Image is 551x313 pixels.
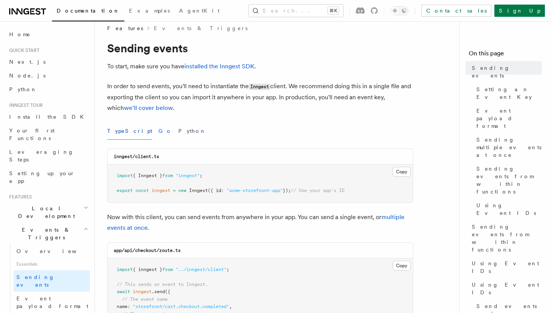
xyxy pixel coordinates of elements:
span: Inngest [189,188,208,193]
span: from [162,267,173,272]
code: app/api/checkout/route.ts [114,248,181,253]
a: we'll cover below [124,104,173,111]
a: Using Event IDs [469,257,542,278]
span: Using Event IDs [476,202,542,217]
button: Go [158,123,172,140]
a: Install the SDK [6,110,90,124]
span: Setting up your app [9,170,75,184]
span: Events & Triggers [6,226,83,241]
a: Documentation [52,2,124,21]
p: In order to send events, you'll need to instantiate the client. We recommend doing this in a sing... [107,81,413,113]
button: Copy [393,167,411,177]
span: Using Event IDs [472,260,542,275]
a: Setting an Event Key [473,82,542,104]
span: ; [227,267,229,272]
a: Node.js [6,69,90,82]
span: : [221,188,224,193]
span: Documentation [57,8,120,14]
a: Setting up your app [6,166,90,188]
a: Using Event IDs [469,278,542,299]
span: Sending events from within functions [476,165,542,195]
a: AgentKit [174,2,224,21]
span: Setting an Event Key [476,86,542,101]
span: // Use your app's ID [291,188,344,193]
span: Sending events [16,274,55,288]
span: Sending events [472,64,542,79]
span: }); [283,188,291,193]
button: Local Development [6,202,90,223]
span: .send [152,289,165,294]
span: Features [6,194,32,200]
a: Leveraging Steps [6,145,90,166]
a: Python [6,82,90,96]
code: inngest/client.ts [114,154,159,159]
span: Overview [16,248,95,254]
button: Python [178,123,206,140]
span: : [127,304,130,309]
span: inngest [133,289,152,294]
span: "../inngest/client" [176,267,227,272]
a: Events & Triggers [154,24,248,32]
a: Sending multiple events at once [473,133,542,162]
span: "inngest" [176,173,200,178]
span: import [117,173,133,178]
span: = [173,188,176,193]
span: Install the SDK [9,114,88,120]
span: Inngest tour [6,102,43,108]
a: Sending events [469,61,542,82]
a: Your first Functions [6,124,90,145]
span: Quick start [6,47,39,53]
span: Using Event IDs [472,281,542,296]
p: Now with this client, you can send events from anywhere in your app. You can send a single event,... [107,212,413,233]
a: multiple events at once [107,213,404,231]
button: Copy [393,261,411,271]
button: Toggle dark mode [390,6,409,15]
span: Event payload format [476,107,542,130]
span: Features [107,24,143,32]
a: Home [6,27,90,41]
a: Sign Up [494,5,545,17]
span: Essentials [13,258,90,270]
code: Inngest [249,84,270,90]
span: const [135,188,149,193]
span: Event payload format [16,295,88,309]
span: "acme-storefront-app" [227,188,283,193]
a: Using Event IDs [473,198,542,220]
a: Sending events [13,270,90,292]
p: To start, make sure you have . [107,61,413,72]
span: "storefront/cart.checkout.completed" [133,304,229,309]
a: Contact sales [421,5,491,17]
kbd: ⌘K [328,7,339,15]
span: ({ id [208,188,221,193]
span: // This sends an event to Inngest. [117,282,208,287]
span: Local Development [6,205,83,220]
span: AgentKit [179,8,220,14]
span: ({ [165,289,170,294]
a: Next.js [6,55,90,69]
span: ; [200,173,202,178]
span: Your first Functions [9,127,55,141]
a: Sending events from within functions [469,220,542,257]
span: { Inngest } [133,173,162,178]
button: Events & Triggers [6,223,90,244]
span: new [178,188,186,193]
span: Next.js [9,59,46,65]
span: Node.js [9,73,46,79]
a: Event payload format [473,104,542,133]
span: name [117,304,127,309]
span: Home [9,31,31,38]
a: Overview [13,244,90,258]
span: Sending events from within functions [472,223,542,253]
span: // The event name [122,297,168,302]
a: installed the Inngest SDK [184,63,254,70]
span: Sending multiple events at once [476,136,542,159]
button: TypeScript [107,123,152,140]
a: Event payload format [13,292,90,313]
span: Examples [129,8,170,14]
span: inngest [152,188,170,193]
span: from [162,173,173,178]
span: export [117,188,133,193]
a: Examples [124,2,174,21]
span: import [117,267,133,272]
span: Leveraging Steps [9,149,74,163]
